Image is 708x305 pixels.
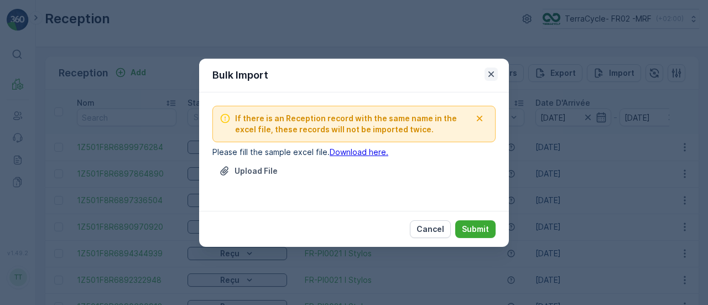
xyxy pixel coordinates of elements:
p: Upload File [235,166,278,177]
p: Bulk Import [212,68,268,83]
span: If there is an Reception record with the same name in the excel file, these records will not be i... [235,113,471,135]
button: Submit [455,220,496,238]
p: Cancel [417,224,444,235]
button: Upload File [212,162,284,180]
p: Submit [462,224,489,235]
a: Download here. [330,147,388,157]
p: Please fill the sample excel file. [212,147,496,158]
button: Cancel [410,220,451,238]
